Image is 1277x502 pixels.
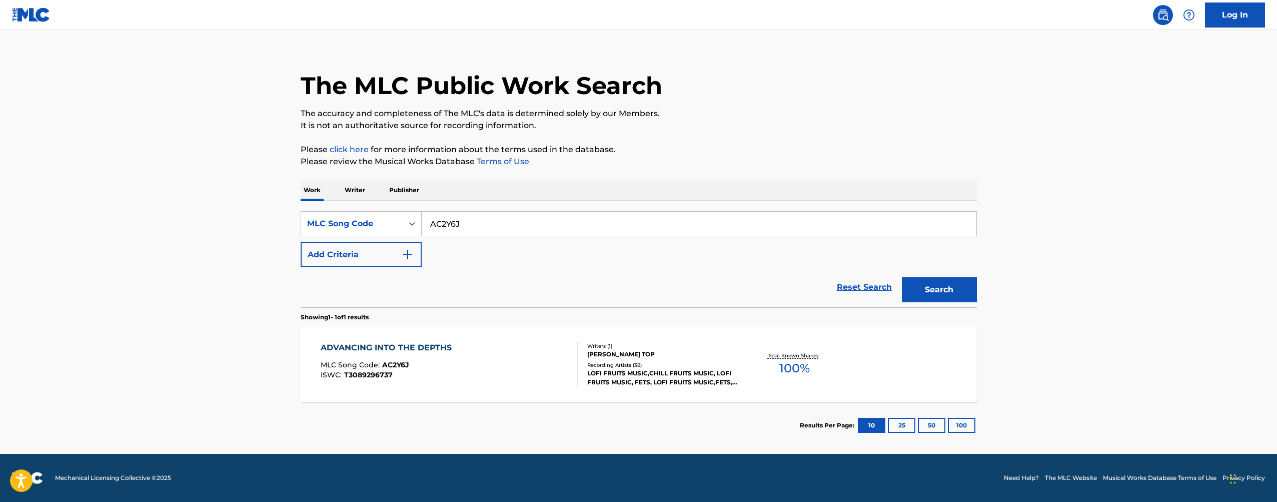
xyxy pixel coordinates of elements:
[587,350,738,359] div: [PERSON_NAME] TOP
[832,276,897,298] a: Reset Search
[587,361,738,369] div: Recording Artists ( 38 )
[888,418,915,433] button: 25
[768,352,821,359] p: Total Known Shares:
[902,277,977,302] button: Search
[1205,3,1265,28] a: Log In
[301,211,977,307] form: Search Form
[301,313,369,322] p: Showing 1 - 1 of 1 results
[301,120,977,132] p: It is not an authoritative source for recording information.
[12,472,43,484] img: logo
[587,342,738,350] div: Writers ( 1 )
[779,359,810,377] span: 100 %
[402,249,414,261] img: 9d2ae6d4665cec9f34b9.svg
[321,342,457,354] div: ADVANCING INTO THE DEPTHS
[800,421,857,430] p: Results Per Page:
[321,370,344,379] span: ISWC :
[301,180,324,201] p: Work
[918,418,945,433] button: 50
[301,71,662,101] h1: The MLC Public Work Search
[330,145,369,154] a: click here
[301,144,977,156] p: Please for more information about the terms used in the database.
[321,360,382,369] span: MLC Song Code :
[475,157,529,166] a: Terms of Use
[301,108,977,120] p: The accuracy and completeness of The MLC's data is determined solely by our Members.
[1045,473,1097,482] a: The MLC Website
[386,180,422,201] p: Publisher
[307,218,397,230] div: MLC Song Code
[55,473,171,482] span: Mechanical Licensing Collective © 2025
[342,180,368,201] p: Writer
[948,418,975,433] button: 100
[301,242,422,267] button: Add Criteria
[301,156,977,168] p: Please review the Musical Works Database
[587,369,738,387] div: LOFI FRUITS MUSIC,CHILL FRUITS MUSIC, LOFI FRUITS MUSIC, FETS, LOFI FRUITS MUSIC,FETS, LOFI FRUIT...
[12,8,51,22] img: MLC Logo
[1103,473,1216,482] a: Musical Works Database Terms of Use
[1179,5,1199,25] div: Help
[1227,454,1277,502] iframe: Chat Widget
[344,370,393,379] span: T3089296737
[1222,473,1265,482] a: Privacy Policy
[301,327,977,402] a: ADVANCING INTO THE DEPTHSMLC Song Code:AC2Y6JISWC:T3089296737Writers (1)[PERSON_NAME] TOPRecordin...
[858,418,885,433] button: 10
[1004,473,1039,482] a: Need Help?
[1153,5,1173,25] a: Public Search
[1157,9,1169,21] img: search
[1183,9,1195,21] img: help
[1230,464,1236,494] div: Drag
[382,360,409,369] span: AC2Y6J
